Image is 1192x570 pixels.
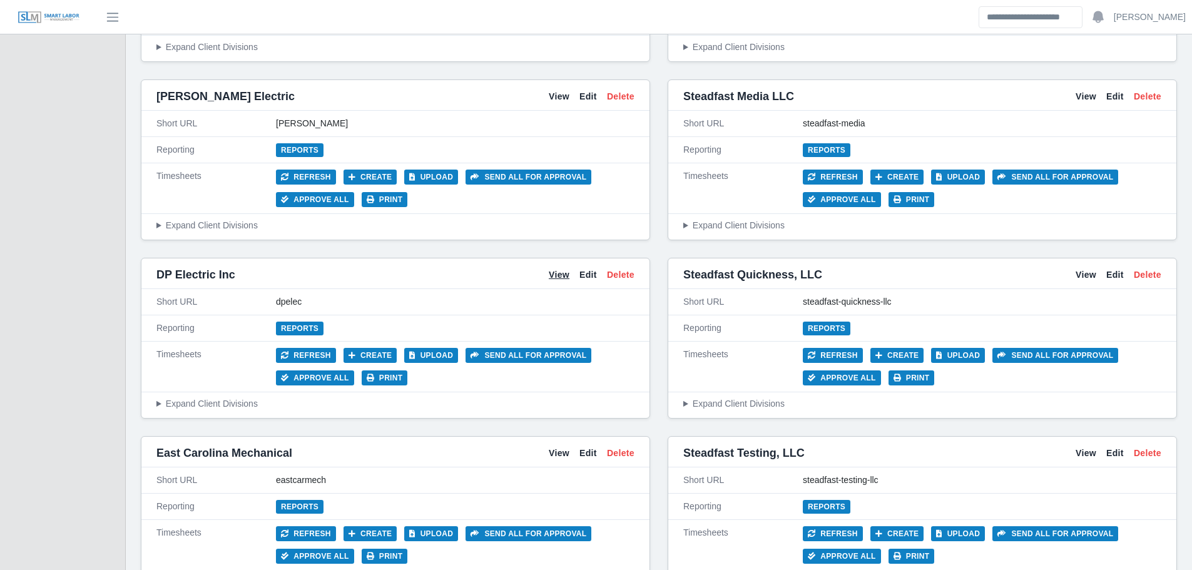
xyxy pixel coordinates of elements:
summary: Expand Client Divisions [683,41,1161,54]
a: View [1076,90,1096,103]
button: Upload [404,526,458,541]
div: Reporting [683,322,803,335]
span: East Carolina Mechanical [156,444,292,462]
a: Edit [1106,447,1124,460]
a: Reports [276,500,323,514]
button: Approve All [276,192,354,207]
div: Timesheets [683,348,803,385]
div: Short URL [156,295,276,308]
div: Reporting [156,500,276,513]
button: Print [889,549,935,564]
summary: Expand Client Divisions [683,397,1161,410]
div: Timesheets [156,526,276,564]
button: Send all for approval [466,526,591,541]
div: Short URL [683,474,803,487]
a: View [549,90,569,103]
div: steadfast-quickness-llc [803,295,1161,308]
div: Reporting [683,143,803,156]
button: Approve All [276,370,354,385]
summary: Expand Client Divisions [683,219,1161,232]
a: View [549,268,569,282]
summary: Expand Client Divisions [156,41,634,54]
span: [PERSON_NAME] Electric [156,88,295,105]
div: dpelec [276,295,634,308]
div: Timesheets [683,170,803,207]
div: steadfast-media [803,117,1161,130]
div: Short URL [156,117,276,130]
button: Upload [931,170,985,185]
div: Short URL [683,295,803,308]
button: Approve All [803,549,881,564]
span: Steadfast Quickness, LLC [683,266,822,283]
button: Send all for approval [992,170,1118,185]
span: DP Electric Inc [156,266,235,283]
a: Reports [276,143,323,157]
div: [PERSON_NAME] [276,117,634,130]
button: Refresh [276,526,336,541]
button: Create [344,348,397,363]
button: Approve All [276,549,354,564]
button: Print [889,192,935,207]
a: Delete [1134,447,1161,460]
button: Create [870,348,924,363]
a: Edit [579,268,597,282]
a: Edit [1106,268,1124,282]
button: Create [344,526,397,541]
div: Reporting [683,500,803,513]
button: Print [362,549,408,564]
a: View [1076,447,1096,460]
div: steadfast-testing-llc [803,474,1161,487]
button: Send all for approval [992,526,1118,541]
summary: Expand Client Divisions [156,397,634,410]
button: Upload [404,348,458,363]
button: Print [362,370,408,385]
a: Delete [607,447,634,460]
button: Create [870,526,924,541]
div: Reporting [156,143,276,156]
a: Reports [803,143,850,157]
div: Timesheets [683,526,803,564]
a: View [549,447,569,460]
img: SLM Logo [18,11,80,24]
button: Upload [404,170,458,185]
button: Send all for approval [466,170,591,185]
button: Refresh [276,170,336,185]
button: Print [889,370,935,385]
button: Send all for approval [466,348,591,363]
button: Send all for approval [992,348,1118,363]
div: eastcarmech [276,474,634,487]
button: Refresh [803,170,863,185]
div: Reporting [156,322,276,335]
a: Edit [579,90,597,103]
a: Delete [1134,90,1161,103]
div: Timesheets [156,170,276,207]
div: Timesheets [156,348,276,385]
a: Edit [1106,90,1124,103]
a: [PERSON_NAME] [1114,11,1186,24]
button: Create [870,170,924,185]
button: Refresh [276,348,336,363]
a: Reports [803,500,850,514]
summary: Expand Client Divisions [156,219,634,232]
div: Short URL [683,117,803,130]
button: Refresh [803,526,863,541]
button: Approve All [803,370,881,385]
a: View [1076,268,1096,282]
div: Short URL [156,474,276,487]
a: Reports [276,322,323,335]
a: Delete [607,90,634,103]
a: Edit [579,447,597,460]
span: Steadfast Media LLC [683,88,794,105]
button: Print [362,192,408,207]
a: Delete [1134,268,1161,282]
button: Create [344,170,397,185]
a: Reports [803,322,850,335]
input: Search [979,6,1082,28]
button: Upload [931,348,985,363]
a: Delete [607,268,634,282]
button: Refresh [803,348,863,363]
span: Steadfast Testing, LLC [683,444,805,462]
button: Upload [931,526,985,541]
button: Approve All [803,192,881,207]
